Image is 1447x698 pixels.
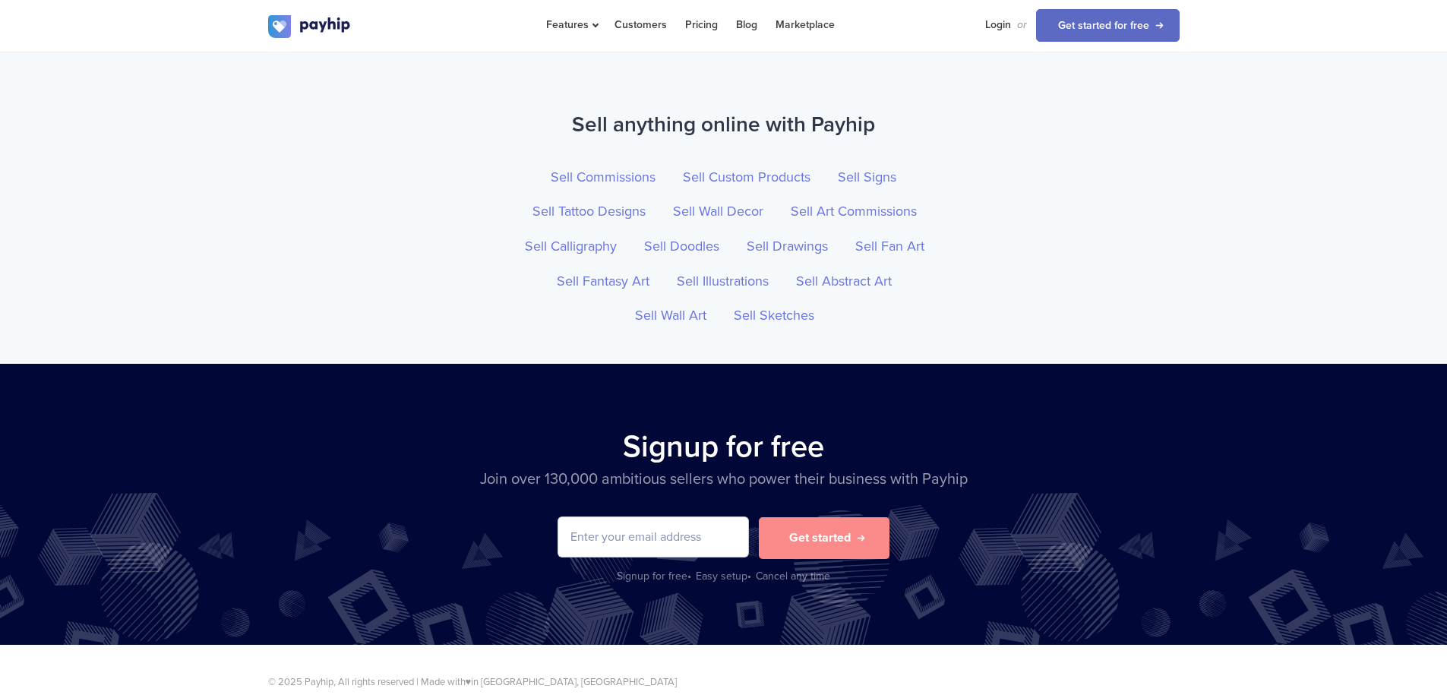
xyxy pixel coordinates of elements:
a: Sell Wall Art [624,298,718,333]
input: Enter your email address [558,517,748,557]
a: Sell Commissions [539,160,667,195]
span: ♥ [466,676,472,688]
button: Get started [759,517,889,559]
p: © 2025 Payhip, All rights reserved | Made with in [GEOGRAPHIC_DATA], [GEOGRAPHIC_DATA] [268,675,1180,690]
span: Features [546,18,596,31]
a: Sell Sketches [722,298,826,333]
a: Sell Art Commissions [779,194,928,229]
div: Signup for free [617,569,693,584]
a: Sell Illustrations [665,264,780,299]
a: Sell Wall Decor [662,194,775,229]
span: • [747,570,751,583]
h2: Sell anything online with Payhip [268,105,1180,145]
a: Sell Abstract Art [785,264,903,299]
a: Sell Signs [826,160,908,195]
img: logo.svg [268,15,352,38]
a: Sell Tattoo Designs [521,194,657,229]
p: Join over 130,000 ambitious sellers who power their business with Payhip [268,469,1180,491]
a: Sell Calligraphy [513,229,628,264]
div: Easy setup [696,569,753,584]
a: Sell Drawings [735,229,839,264]
a: Sell Custom Products [671,160,822,195]
a: Sell Fantasy Art [545,264,661,299]
a: Sell Doodles [633,229,731,264]
a: Sell Fan Art [844,229,936,264]
span: • [687,570,691,583]
a: Get started for free [1036,9,1180,42]
h2: Signup for free [268,425,1180,469]
div: Cancel any time [756,569,830,584]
